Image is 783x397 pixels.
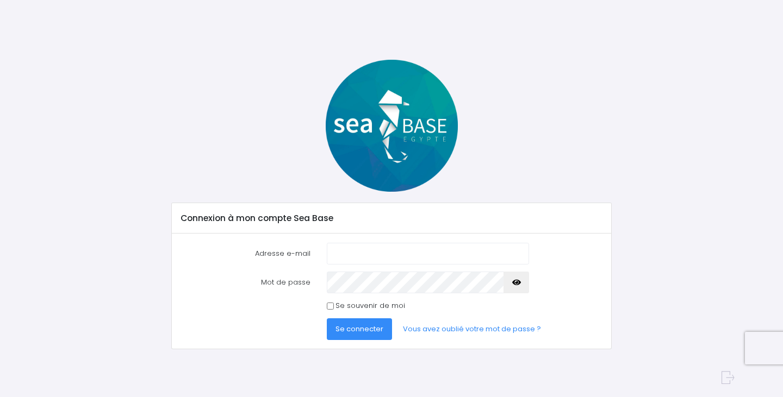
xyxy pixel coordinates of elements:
label: Se souvenir de moi [335,300,405,311]
button: Se connecter [327,318,392,340]
div: Connexion à mon compte Sea Base [172,203,611,234]
label: Adresse e-mail [172,243,318,264]
label: Mot de passe [172,272,318,293]
a: Vous avez oublié votre mot de passe ? [394,318,550,340]
span: Se connecter [335,324,383,334]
